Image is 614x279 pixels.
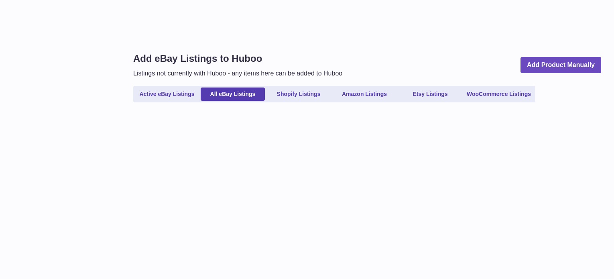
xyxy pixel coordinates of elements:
a: Add Product Manually [520,57,601,73]
a: Etsy Listings [398,88,462,101]
a: Amazon Listings [332,88,396,101]
a: WooCommerce Listings [464,88,534,101]
a: All eBay Listings [201,88,265,101]
p: Listings not currently with Huboo - any items here can be added to Huboo [133,69,342,78]
a: Shopify Listings [266,88,331,101]
h1: Add eBay Listings to Huboo [133,52,342,65]
a: Active eBay Listings [135,88,199,101]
